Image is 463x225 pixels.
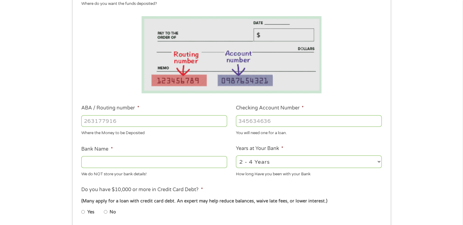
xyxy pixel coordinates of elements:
label: Checking Account Number [236,105,304,111]
label: Bank Name [81,146,113,152]
div: How long Have you been with your Bank [236,169,382,177]
div: (Many apply for a loan with credit card debt. An expert may help reduce balances, waive late fees... [81,198,381,205]
label: ABA / Routing number [81,105,139,111]
label: Yes [87,209,94,216]
div: Where the Money to be Deposited [81,128,227,136]
label: No [110,209,116,216]
label: Years at Your Bank [236,145,283,152]
input: 345634636 [236,115,382,127]
div: You will need one for a loan. [236,128,382,136]
div: Where do you want the funds deposited? [81,1,377,7]
div: We do NOT store your bank details! [81,169,227,177]
input: 263177916 [81,115,227,127]
img: Routing number location [142,16,322,93]
label: Do you have $10,000 or more in Credit Card Debt? [81,187,203,193]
